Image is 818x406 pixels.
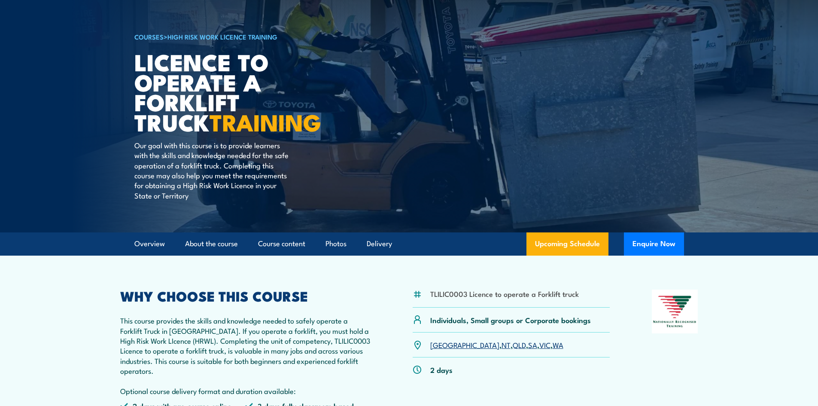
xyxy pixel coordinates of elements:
a: VIC [539,339,550,350]
a: SA [528,339,537,350]
a: COURSES [134,32,164,41]
a: Delivery [367,232,392,255]
h2: WHY CHOOSE THIS COURSE [120,290,371,302]
a: Course content [258,232,305,255]
a: Photos [325,232,347,255]
a: About the course [185,232,238,255]
li: TLILIC0003 Licence to operate a Forklift truck [430,289,579,299]
a: High Risk Work Licence Training [167,32,277,41]
a: Upcoming Schedule [526,232,608,256]
a: NT [502,339,511,350]
a: QLD [513,339,526,350]
p: This course provides the skills and knowledge needed to safely operate a Forklift Truck in [GEOGR... [120,315,371,396]
a: [GEOGRAPHIC_DATA] [430,339,499,350]
h6: > [134,31,347,42]
p: 2 days [430,365,453,375]
p: Our goal with this course is to provide learners with the skills and knowledge needed for the saf... [134,140,291,200]
a: WA [553,339,563,350]
p: Individuals, Small groups or Corporate bookings [430,315,591,325]
a: Overview [134,232,165,255]
button: Enquire Now [624,232,684,256]
p: , , , , , [430,340,563,350]
h1: Licence to operate a forklift truck [134,52,347,132]
strong: TRAINING [210,104,321,139]
img: Nationally Recognised Training logo. [652,290,698,333]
